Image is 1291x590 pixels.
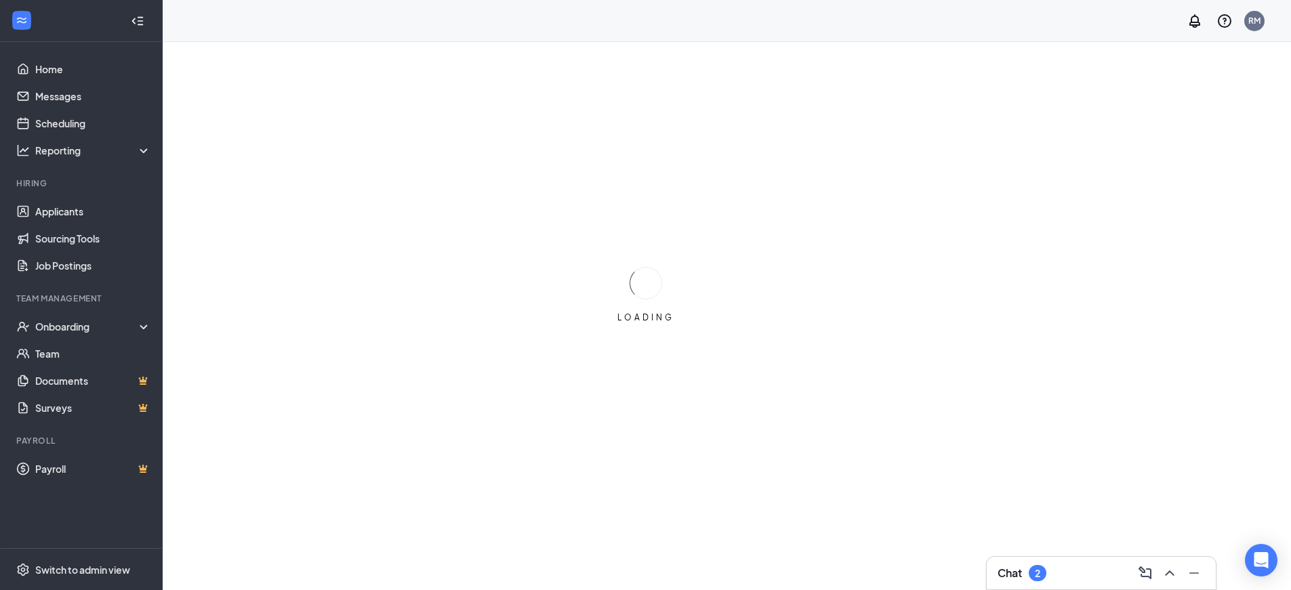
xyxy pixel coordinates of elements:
[16,144,30,157] svg: Analysis
[1186,565,1202,581] svg: Minimize
[1162,565,1178,581] svg: ChevronUp
[35,144,152,157] div: Reporting
[35,110,151,137] a: Scheduling
[16,563,30,576] svg: Settings
[16,293,148,304] div: Team Management
[35,252,151,279] a: Job Postings
[35,455,151,482] a: PayrollCrown
[35,56,151,83] a: Home
[1183,562,1205,584] button: Minimize
[1216,13,1233,29] svg: QuestionInfo
[35,83,151,110] a: Messages
[1035,568,1040,579] div: 2
[15,14,28,27] svg: WorkstreamLogo
[1137,565,1153,581] svg: ComposeMessage
[1159,562,1181,584] button: ChevronUp
[612,312,680,323] div: LOADING
[35,394,151,421] a: SurveysCrown
[1187,13,1203,29] svg: Notifications
[35,563,130,576] div: Switch to admin view
[35,225,151,252] a: Sourcing Tools
[1134,562,1156,584] button: ComposeMessage
[35,367,151,394] a: DocumentsCrown
[998,566,1022,581] h3: Chat
[1248,15,1261,26] div: RM
[16,435,148,446] div: Payroll
[1245,544,1277,576] div: Open Intercom Messenger
[16,177,148,189] div: Hiring
[35,198,151,225] a: Applicants
[16,320,30,333] svg: UserCheck
[35,320,140,333] div: Onboarding
[131,14,144,28] svg: Collapse
[35,340,151,367] a: Team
